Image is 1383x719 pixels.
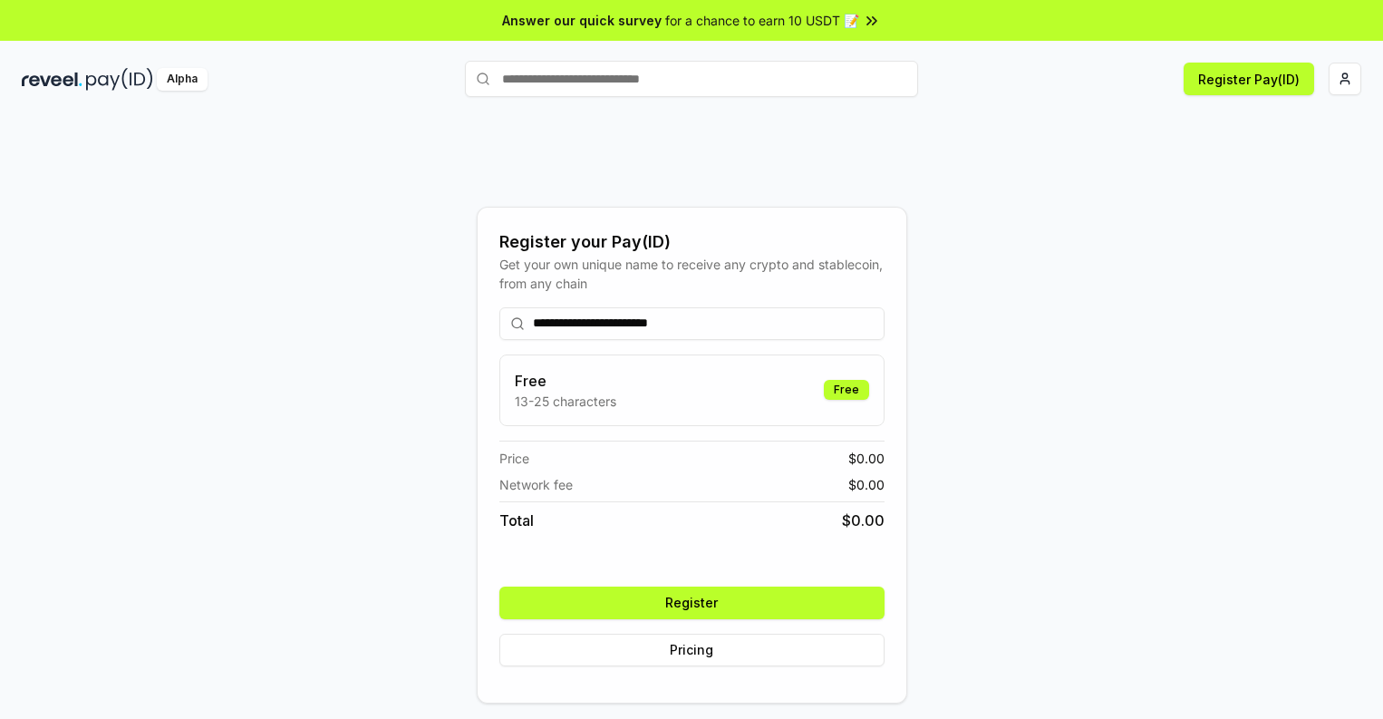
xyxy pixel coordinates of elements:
[499,449,529,468] span: Price
[502,11,662,30] span: Answer our quick survey
[848,449,885,468] span: $ 0.00
[842,510,885,531] span: $ 0.00
[1184,63,1314,95] button: Register Pay(ID)
[499,475,573,494] span: Network fee
[499,634,885,666] button: Pricing
[824,380,869,400] div: Free
[665,11,859,30] span: for a chance to earn 10 USDT 📝
[22,68,82,91] img: reveel_dark
[499,510,534,531] span: Total
[157,68,208,91] div: Alpha
[499,255,885,293] div: Get your own unique name to receive any crypto and stablecoin, from any chain
[499,229,885,255] div: Register your Pay(ID)
[86,68,153,91] img: pay_id
[499,587,885,619] button: Register
[515,392,616,411] p: 13-25 characters
[848,475,885,494] span: $ 0.00
[515,370,616,392] h3: Free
